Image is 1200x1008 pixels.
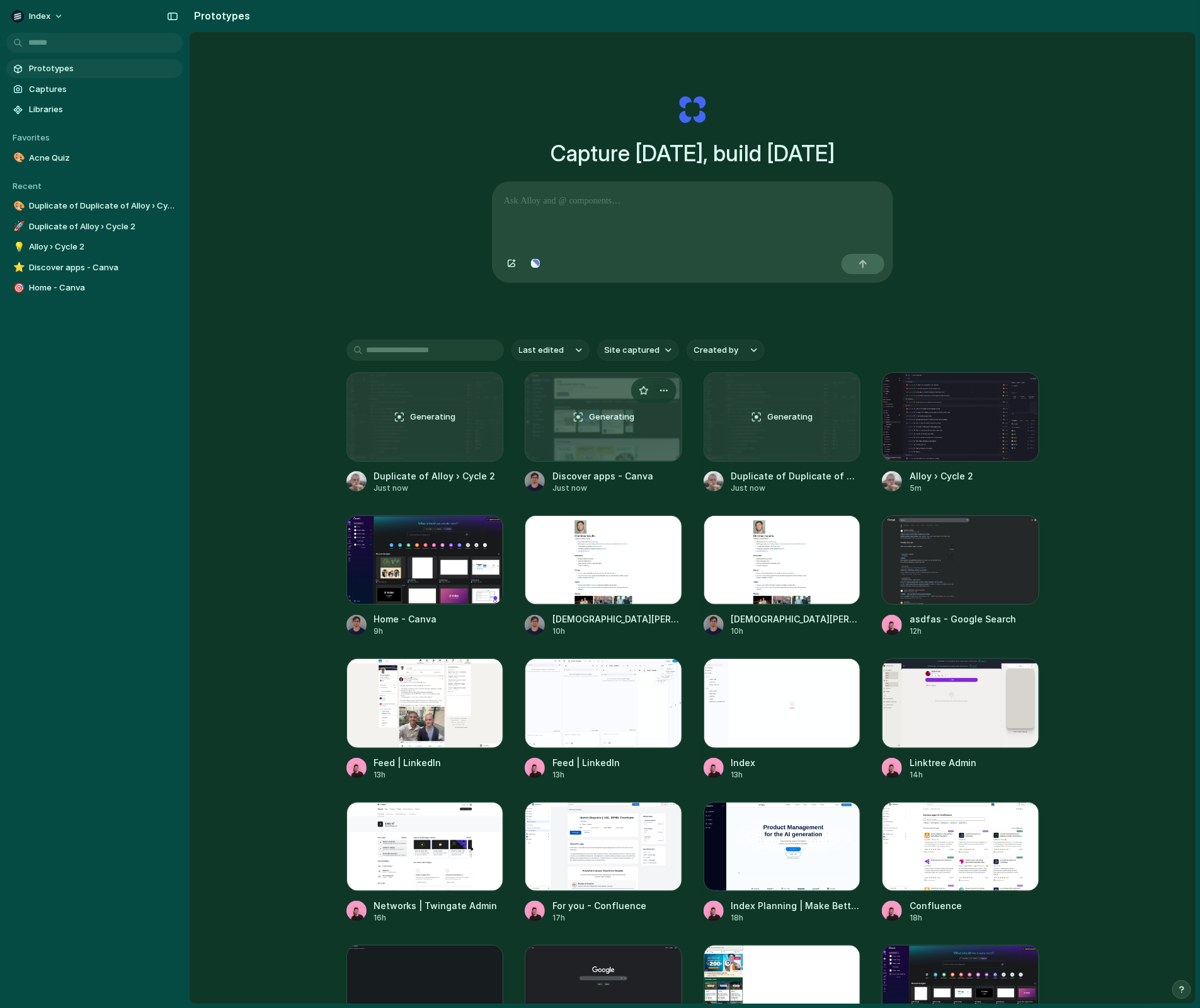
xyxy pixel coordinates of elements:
[552,912,646,924] div: 17h
[6,238,183,256] a: 💡Alloy › Cycle 2
[731,769,756,781] div: 13h
[346,372,504,494] a: Duplicate of Alloy › Cycle 2GeneratingDuplicate of Alloy › Cycle 2Just now
[882,658,1039,780] a: Linktree AdminLinktree Admin14h
[910,469,973,483] div: Alloy › Cycle 2
[13,181,42,191] span: Recent
[374,483,496,494] div: Just now
[29,10,50,23] span: Index
[189,8,250,23] h2: Prototypes
[374,899,498,912] div: Networks | Twingate Admin
[410,411,455,423] span: Generating
[704,372,861,494] a: Duplicate of Duplicate of Alloy › Cycle 2GeneratingDuplicate of Duplicate of Alloy › Cycle 2Just now
[29,152,178,164] span: Acne Quiz
[29,220,178,233] span: Duplicate of Alloy › Cycle 2
[29,261,178,274] span: Discover apps - Canva
[882,515,1039,637] a: asdfas - Google Searchasdfas - Google Search12h
[29,282,178,294] span: Home - Canva
[6,80,183,99] a: Captures
[511,340,590,361] button: Last edited
[731,626,861,637] div: 10h
[525,372,682,494] a: Discover apps - CanvaGeneratingDiscover apps - CanvaJust now
[552,483,653,494] div: Just now
[13,132,50,142] span: Favorites
[589,411,634,423] span: Generating
[910,769,976,781] div: 14h
[346,515,504,637] a: Home - CanvaHome - Canva9h
[694,344,739,357] span: Created by
[6,258,183,277] a: ⭐Discover apps - Canva
[525,802,682,924] a: For you - ConfluenceFor you - Confluence17h
[551,137,835,170] h1: Capture [DATE], build [DATE]
[552,899,646,912] div: For you - Confluence
[11,200,24,212] button: 🎨
[605,344,660,357] span: Site captured
[704,802,861,924] a: Index Planning | Make Better Product DecisionsIndex Planning | Make Better Product Decisions18h
[519,344,564,357] span: Last edited
[11,261,24,274] button: ⭐
[552,756,620,769] div: Feed | LinkedIn
[29,62,178,75] span: Prototypes
[731,469,861,483] div: Duplicate of Duplicate of Alloy › Cycle 2
[29,241,178,253] span: Alloy › Cycle 2
[6,59,183,78] a: Prototypes
[11,282,24,294] button: 🎯
[29,83,178,96] span: Captures
[374,612,437,626] div: Home - Canva
[13,151,22,165] div: 🎨
[6,100,183,119] a: Libraries
[374,769,442,781] div: 13h
[687,340,765,361] button: Created by
[882,372,1039,494] a: Alloy › Cycle 2Alloy › Cycle 25m
[6,197,183,215] a: 🎨Duplicate of Duplicate of Alloy › Cycle 2
[704,658,861,780] a: IndexIndex13h
[6,6,70,26] button: Index
[29,103,178,116] span: Libraries
[11,152,24,164] button: 🎨
[910,912,962,924] div: 18h
[6,149,183,168] a: 🎨Acne Quiz
[346,802,504,924] a: Networks | Twingate AdminNetworks | Twingate Admin16h
[525,658,682,780] a: Feed | LinkedInFeed | LinkedIn13h
[374,912,498,924] div: 16h
[552,469,653,483] div: Discover apps - Canva
[704,515,861,637] a: Christian Iacullo[DEMOGRAPHIC_DATA][PERSON_NAME]10h
[731,899,861,912] div: Index Planning | Make Better Product Decisions
[731,756,756,769] div: Index
[525,515,682,637] a: Christian Iacullo[DEMOGRAPHIC_DATA][PERSON_NAME]10h
[11,220,24,233] button: 🚀
[552,626,682,637] div: 10h
[374,756,442,769] div: Feed | LinkedIn
[910,483,973,494] div: 5m
[910,626,1016,637] div: 12h
[374,469,496,483] div: Duplicate of Alloy › Cycle 2
[374,626,437,637] div: 9h
[910,899,962,912] div: Confluence
[13,240,22,255] div: 💡
[13,199,22,214] div: 🎨
[13,219,22,234] div: 🚀
[731,612,861,626] div: [DEMOGRAPHIC_DATA][PERSON_NAME]
[6,217,183,236] a: 🚀Duplicate of Alloy › Cycle 2
[910,612,1016,626] div: asdfas - Google Search
[597,340,679,361] button: Site captured
[552,612,682,626] div: [DEMOGRAPHIC_DATA][PERSON_NAME]
[13,281,22,295] div: 🎯
[11,241,24,253] button: 💡
[29,200,178,212] span: Duplicate of Duplicate of Alloy › Cycle 2
[6,278,183,297] a: 🎯Home - Canva
[13,260,22,275] div: ⭐
[552,769,620,781] div: 13h
[731,483,861,494] div: Just now
[346,658,504,780] a: Feed | LinkedInFeed | LinkedIn13h
[882,802,1039,924] a: ConfluenceConfluence18h
[731,912,861,924] div: 18h
[910,756,976,769] div: Linktree Admin
[767,411,813,423] span: Generating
